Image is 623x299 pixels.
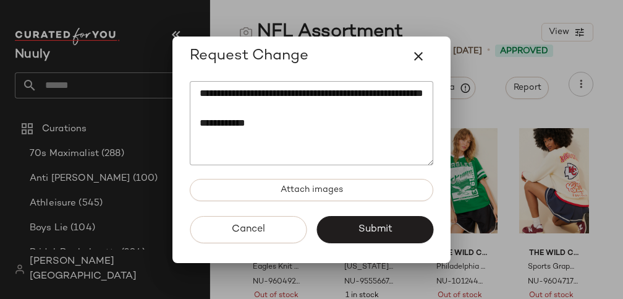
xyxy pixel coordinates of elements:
[231,223,265,235] span: Cancel
[190,179,433,201] button: Attach images
[316,216,433,243] button: Submit
[280,185,343,195] span: Attach images
[190,46,308,66] span: Request Change
[190,216,307,243] button: Cancel
[357,223,392,235] span: Submit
